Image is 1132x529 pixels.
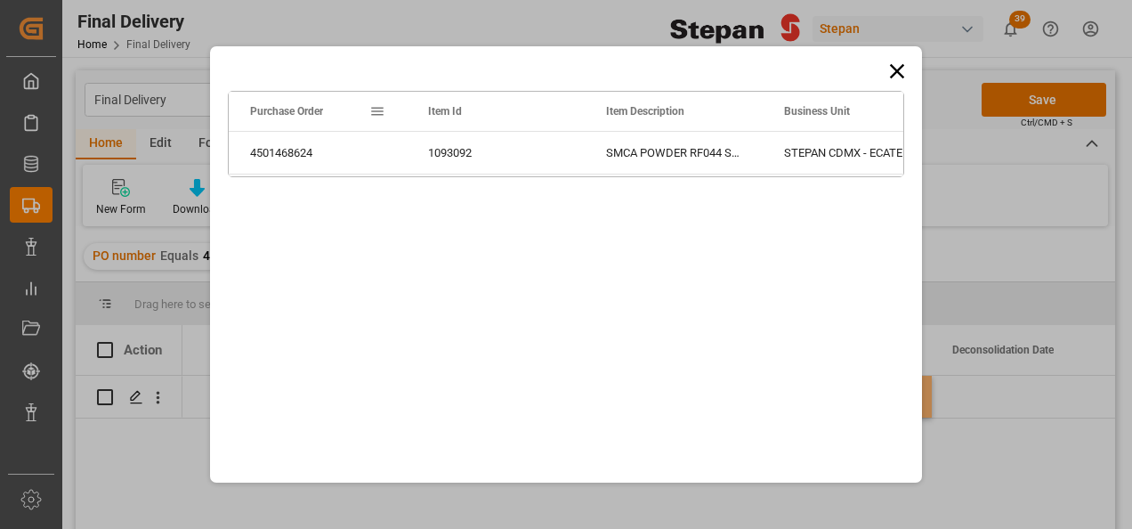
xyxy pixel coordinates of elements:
[229,132,407,174] div: 4501468624
[407,132,585,174] div: 1093092
[763,132,941,174] div: STEPAN CDMX - ECATEPEC
[585,132,763,174] div: SMCA POWDER RF044 SS1000k
[606,105,684,118] span: Item Description
[428,105,462,118] span: Item Id
[250,105,323,118] span: Purchase Order
[784,105,850,118] span: Business Unit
